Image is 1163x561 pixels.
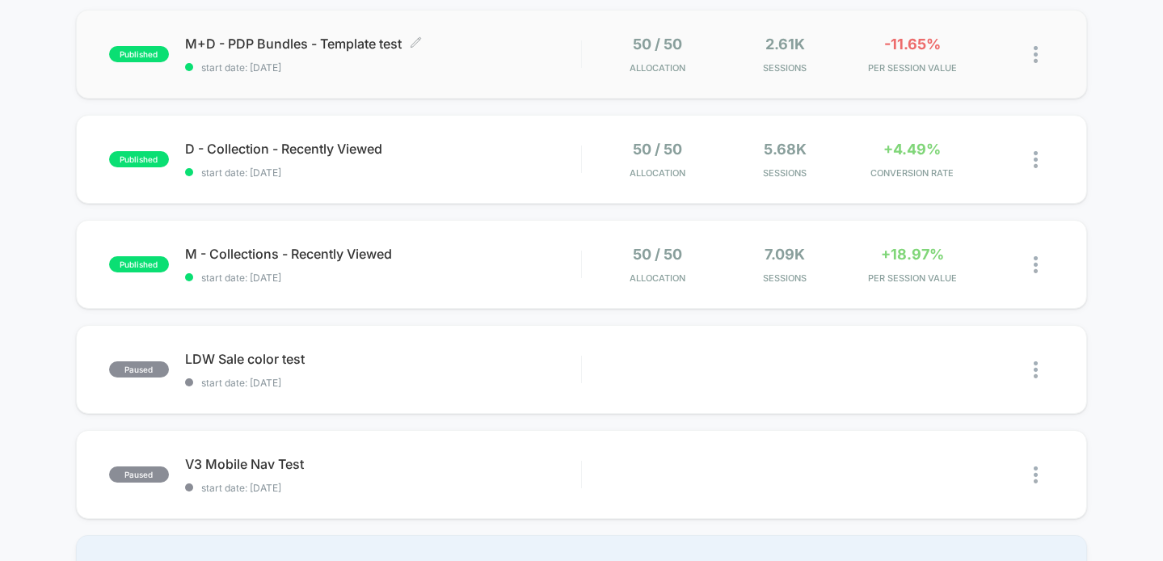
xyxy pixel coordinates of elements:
span: Allocation [630,62,685,74]
span: start date: [DATE] [185,272,581,284]
span: start date: [DATE] [185,377,581,389]
span: PER SESSION VALUE [853,272,971,284]
span: PER SESSION VALUE [853,62,971,74]
span: Sessions [726,272,845,284]
span: 2.61k [765,36,805,53]
span: Sessions [726,167,845,179]
span: V3 Mobile Nav Test [185,456,581,472]
span: Allocation [630,167,685,179]
img: close [1034,256,1038,273]
span: published [109,256,169,272]
span: M - Collections - Recently Viewed [185,246,581,262]
span: start date: [DATE] [185,61,581,74]
span: start date: [DATE] [185,167,581,179]
span: -11.65% [884,36,941,53]
span: paused [109,466,169,483]
span: LDW Sale color test [185,351,581,367]
span: +18.97% [881,246,944,263]
span: 50 / 50 [633,36,682,53]
img: close [1034,361,1038,378]
span: published [109,151,169,167]
span: paused [109,361,169,378]
span: 50 / 50 [633,141,682,158]
span: 5.68k [764,141,807,158]
span: published [109,46,169,62]
span: start date: [DATE] [185,482,581,494]
span: Allocation [630,272,685,284]
span: M+D - PDP Bundles - Template test [185,36,581,52]
img: close [1034,466,1038,483]
span: +4.49% [883,141,941,158]
span: 7.09k [765,246,805,263]
span: Sessions [726,62,845,74]
img: close [1034,46,1038,63]
img: close [1034,151,1038,168]
span: CONVERSION RATE [853,167,971,179]
span: D - Collection - Recently Viewed [185,141,581,157]
span: 50 / 50 [633,246,682,263]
